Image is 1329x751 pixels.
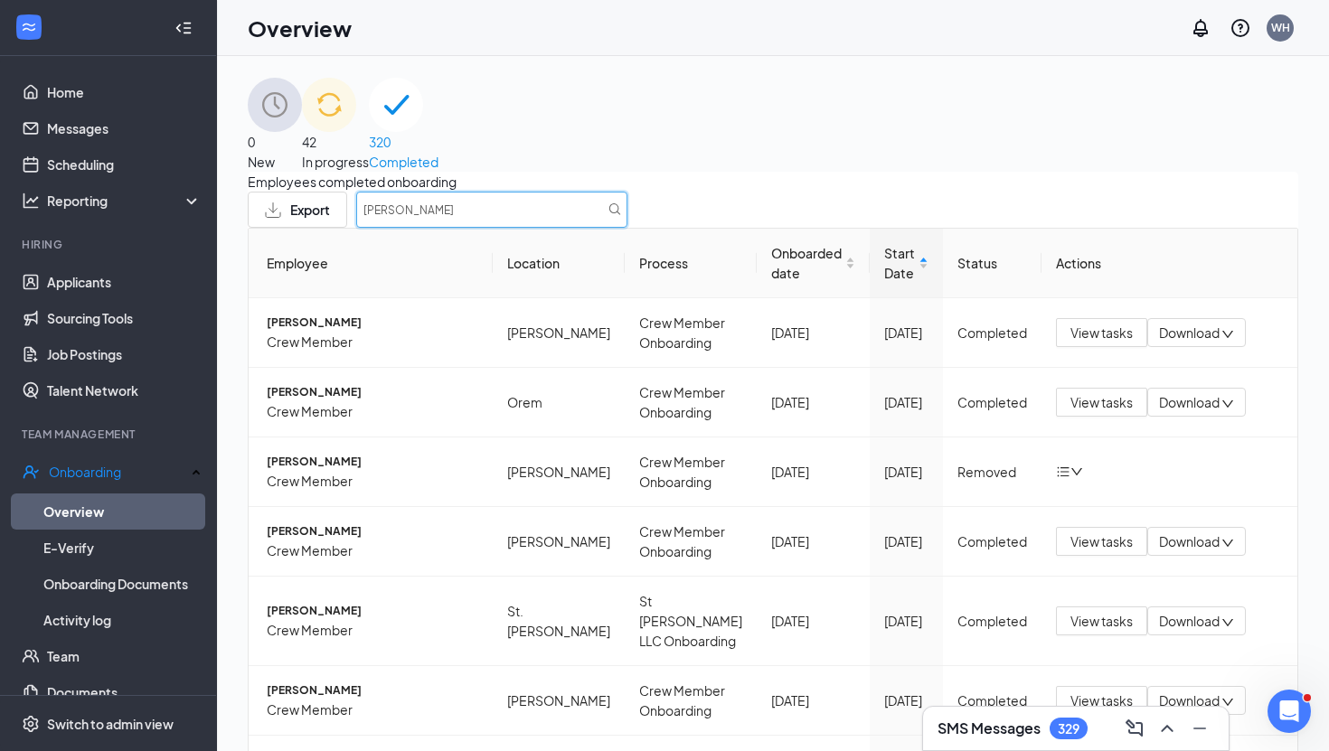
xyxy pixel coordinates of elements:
a: Applicants [47,264,202,300]
svg: UserCheck [22,463,40,481]
div: [DATE] [884,392,928,412]
div: Switch to admin view [47,715,174,733]
span: Crew Member [267,471,478,491]
span: Crew Member [267,699,478,719]
span: 0 [248,134,255,150]
svg: Collapse [174,19,193,37]
a: Home [47,74,202,110]
div: [DATE] [771,531,855,551]
svg: QuestionInfo [1230,17,1251,39]
td: [PERSON_NAME] [493,298,625,368]
button: ComposeMessage [1120,714,1149,743]
button: View tasks [1056,388,1147,417]
div: Team Management [22,427,198,442]
span: View tasks [1070,392,1133,412]
span: Download [1159,393,1220,412]
span: Crew Member [267,620,478,640]
span: [PERSON_NAME] [267,522,478,540]
h1: Overview [248,13,352,43]
div: 329 [1058,721,1079,737]
span: View tasks [1070,323,1133,343]
a: Overview [43,493,202,530]
th: Location [493,229,625,298]
button: Export [248,192,347,228]
div: Completed [957,611,1027,631]
td: [PERSON_NAME] [493,666,625,736]
td: Crew Member Onboarding [625,368,757,437]
div: [DATE] [771,611,855,631]
button: ChevronUp [1153,714,1182,743]
a: Documents [47,674,202,710]
svg: Analysis [22,192,40,210]
input: Search by Name, Job Posting, or Process [356,192,627,228]
a: Job Postings [47,336,202,372]
div: Onboarding [49,463,186,481]
div: [DATE] [884,690,928,710]
span: down [1221,616,1234,629]
span: down [1221,696,1234,709]
div: [DATE] [771,690,855,710]
td: Orem [493,368,625,437]
span: down [1221,328,1234,341]
span: Onboarded date [771,243,842,283]
span: Download [1159,532,1220,551]
span: Completed [369,154,438,170]
td: St [PERSON_NAME] LLC Onboarding [625,577,757,666]
div: [DATE] [771,323,855,343]
div: [DATE] [771,392,855,412]
span: Export [290,200,330,220]
span: [PERSON_NAME] [267,602,478,620]
a: Team [47,638,202,674]
div: Completed [957,531,1027,551]
span: View tasks [1070,611,1133,631]
svg: Minimize [1189,718,1211,739]
svg: Notifications [1190,17,1211,39]
div: [DATE] [884,611,928,631]
span: Crew Member [267,332,478,352]
button: View tasks [1056,318,1147,347]
td: St. [PERSON_NAME] [493,577,625,666]
svg: ChevronUp [1156,718,1178,739]
svg: Settings [22,715,40,733]
a: E-Verify [43,530,202,566]
span: 320 [369,134,391,150]
span: [PERSON_NAME] [267,453,478,471]
div: Hiring [22,237,198,252]
div: [DATE] [884,323,928,343]
a: Activity log [43,602,202,638]
div: Removed [957,462,1027,482]
span: down [1070,465,1083,479]
span: New [248,154,275,170]
span: Crew Member [267,401,478,421]
button: View tasks [1056,686,1147,715]
button: Minimize [1185,714,1214,743]
span: View tasks [1070,531,1133,551]
td: [PERSON_NAME] [493,437,625,507]
div: Reporting [47,192,203,210]
button: View tasks [1056,606,1147,635]
td: [PERSON_NAME] [493,507,625,577]
span: [PERSON_NAME] [267,681,478,699]
span: Employees completed onboarding [248,174,457,190]
div: [DATE] [884,462,928,482]
svg: WorkstreamLogo [20,18,38,36]
span: down [1221,537,1234,549]
th: Onboarded date [757,229,870,298]
th: Employee [249,229,493,298]
span: Download [1159,612,1220,631]
th: Actions [1042,229,1297,298]
td: Crew Member Onboarding [625,437,757,507]
button: View tasks [1056,527,1147,556]
a: Scheduling [47,146,202,183]
span: bars [1056,465,1070,479]
h3: SMS Messages [938,718,1041,738]
a: Messages [47,110,202,146]
a: Onboarding Documents [43,566,202,602]
th: Process [625,229,757,298]
div: Completed [957,323,1027,343]
span: [PERSON_NAME] [267,383,478,401]
span: down [1221,398,1234,410]
span: [PERSON_NAME] [267,314,478,332]
div: Completed [957,392,1027,412]
a: Sourcing Tools [47,300,202,336]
